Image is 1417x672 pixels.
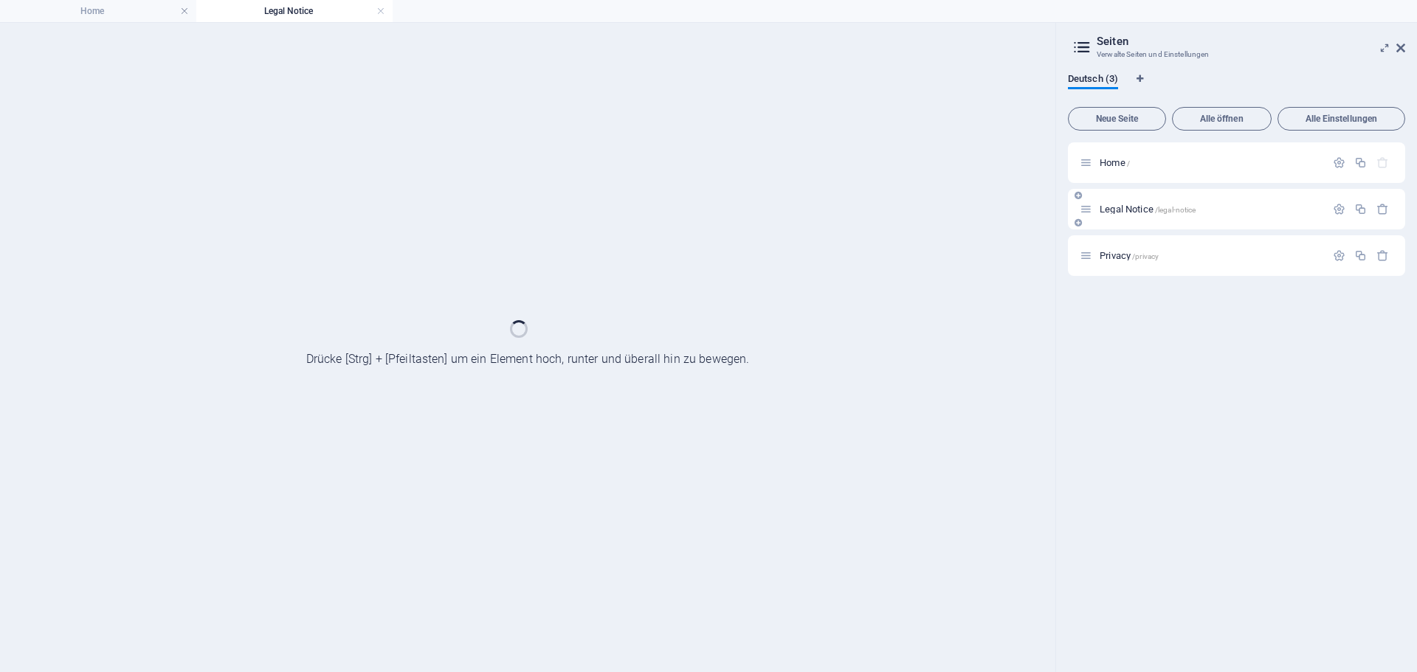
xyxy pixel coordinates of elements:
[1333,156,1345,169] div: Einstellungen
[1278,107,1405,131] button: Alle Einstellungen
[1100,157,1130,168] span: Home
[1179,114,1265,123] span: Alle öffnen
[1075,114,1159,123] span: Neue Seite
[1097,35,1405,48] h2: Seiten
[196,3,393,19] h4: Legal Notice
[1095,251,1325,260] div: Privacy/privacy
[1127,159,1130,167] span: /
[1155,206,1196,214] span: /legal-notice
[1100,250,1159,261] span: Klick, um Seite zu öffnen
[1095,204,1325,214] div: Legal Notice/legal-notice
[1068,73,1405,101] div: Sprachen-Tabs
[1095,158,1325,167] div: Home/
[1376,249,1389,262] div: Entfernen
[1100,204,1196,215] span: Legal Notice
[1132,252,1159,260] span: /privacy
[1354,203,1367,215] div: Duplizieren
[1376,156,1389,169] div: Die Startseite kann nicht gelöscht werden
[1068,70,1118,91] span: Deutsch (3)
[1097,48,1376,61] h3: Verwalte Seiten und Einstellungen
[1354,156,1367,169] div: Duplizieren
[1284,114,1399,123] span: Alle Einstellungen
[1172,107,1272,131] button: Alle öffnen
[1376,203,1389,215] div: Entfernen
[1333,249,1345,262] div: Einstellungen
[1068,107,1166,131] button: Neue Seite
[1333,203,1345,215] div: Einstellungen
[1354,249,1367,262] div: Duplizieren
